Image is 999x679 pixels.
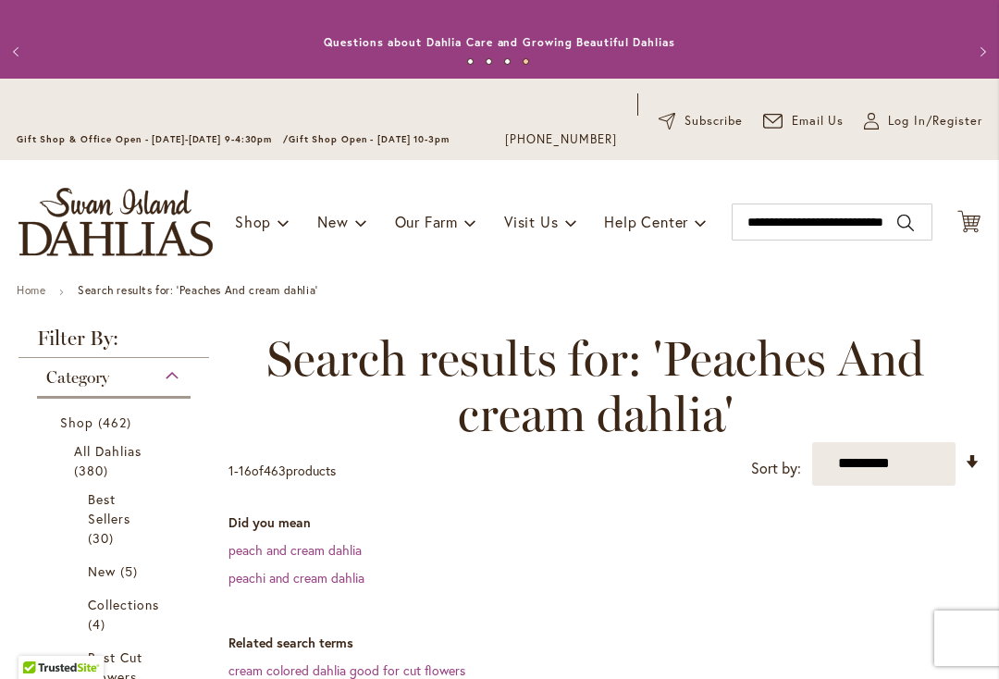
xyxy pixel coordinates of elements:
[88,595,144,634] a: Collections
[763,112,845,130] a: Email Us
[14,613,66,665] iframe: Launch Accessibility Center
[962,33,999,70] button: Next
[486,58,492,65] button: 2 of 4
[88,596,160,613] span: Collections
[228,462,234,479] span: 1
[228,569,364,586] a: peachi and cream dahlia
[751,451,801,486] label: Sort by:
[504,212,558,231] span: Visit Us
[864,112,982,130] a: Log In/Register
[235,212,271,231] span: Shop
[324,35,674,49] a: Questions about Dahlia Care and Growing Beautiful Dahlias
[88,614,110,634] span: 4
[17,283,45,297] a: Home
[792,112,845,130] span: Email Us
[88,528,118,548] span: 30
[228,634,980,652] dt: Related search terms
[98,413,136,432] span: 462
[467,58,474,65] button: 1 of 4
[604,212,688,231] span: Help Center
[74,441,158,480] a: All Dahlias
[239,462,252,479] span: 16
[88,489,144,548] a: Best Sellers
[523,58,529,65] button: 4 of 4
[74,461,113,480] span: 380
[505,130,617,149] a: [PHONE_NUMBER]
[228,541,362,559] a: peach and cream dahlia
[264,462,286,479] span: 463
[88,562,116,580] span: New
[228,661,465,679] a: cream colored dahlia good for cut flowers
[289,133,450,145] span: Gift Shop Open - [DATE] 10-3pm
[88,562,144,581] a: New
[78,283,318,297] strong: Search results for: 'Peaches And cream dahlia'
[18,328,209,358] strong: Filter By:
[317,212,348,231] span: New
[17,133,289,145] span: Gift Shop & Office Open - [DATE]-[DATE] 9-4:30pm /
[60,414,93,431] span: Shop
[228,456,336,486] p: - of products
[684,112,743,130] span: Subscribe
[88,490,130,527] span: Best Sellers
[888,112,982,130] span: Log In/Register
[228,331,962,442] span: Search results for: 'Peaches And cream dahlia'
[228,513,980,532] dt: Did you mean
[18,188,213,256] a: store logo
[60,413,172,432] a: Shop
[395,212,458,231] span: Our Farm
[120,562,142,581] span: 5
[504,58,511,65] button: 3 of 4
[46,367,109,388] span: Category
[659,112,743,130] a: Subscribe
[74,442,142,460] span: All Dahlias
